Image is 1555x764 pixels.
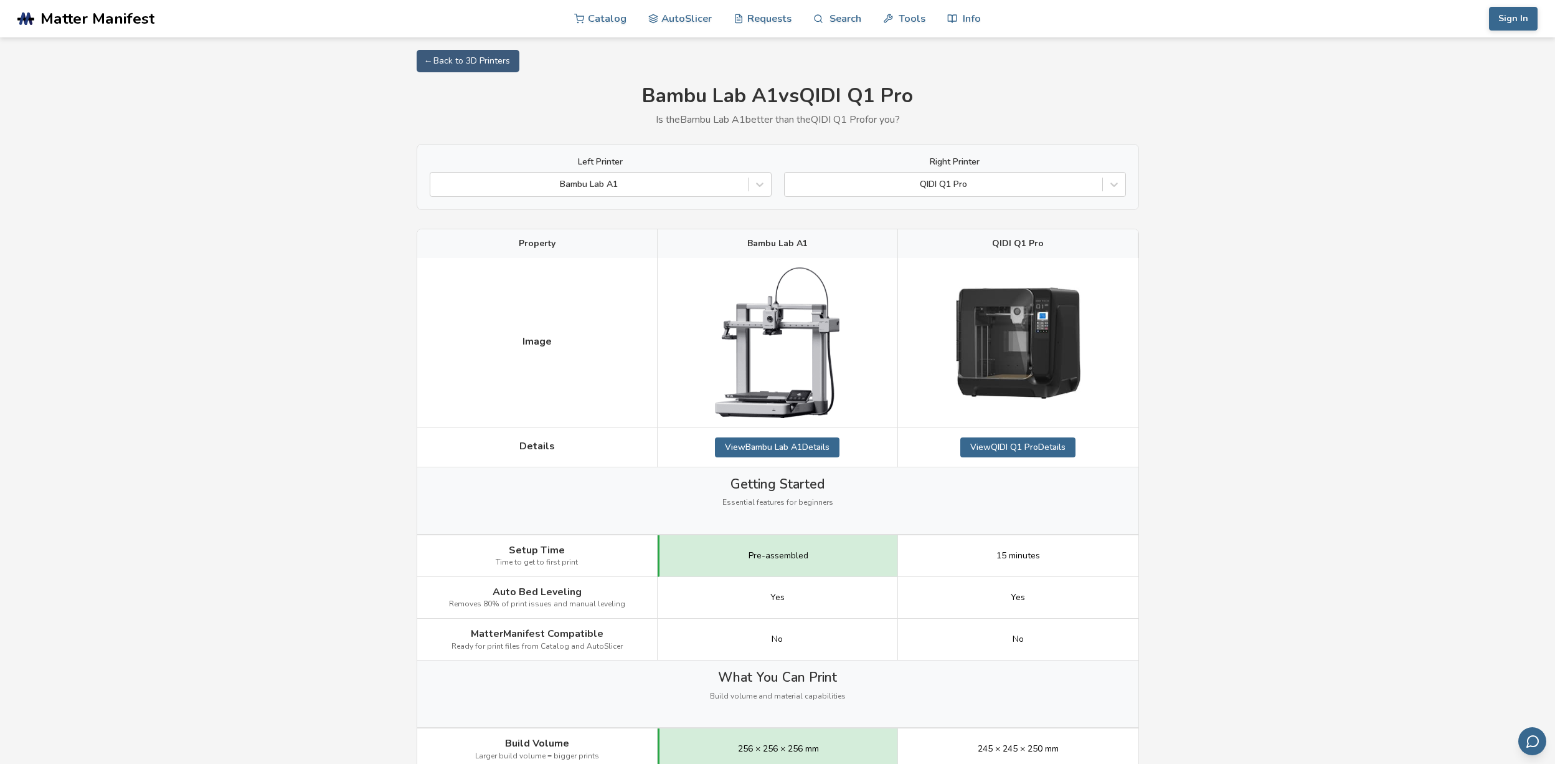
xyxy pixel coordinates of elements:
img: Bambu Lab A1 [715,267,839,418]
span: Removes 80% of print issues and manual leveling [449,600,625,609]
span: What You Can Print [718,670,837,685]
label: Left Printer [430,157,772,167]
span: Setup Time [509,545,565,556]
span: 256 × 256 × 256 mm [738,744,819,754]
span: Details [519,441,555,452]
p: Is the Bambu Lab A1 better than the QIDI Q1 Pro for you? [417,114,1139,125]
span: Auto Bed Leveling [493,586,582,598]
span: Build volume and material capabilities [710,692,846,701]
img: QIDI Q1 Pro [956,287,1080,399]
button: Send feedback via email [1518,727,1546,755]
span: Yes [1011,593,1025,603]
input: QIDI Q1 Pro [791,179,793,189]
h1: Bambu Lab A1 vs QIDI Q1 Pro [417,85,1139,108]
a: ViewBambu Lab A1Details [715,437,839,457]
span: Bambu Lab A1 [747,239,808,249]
input: Bambu Lab A1 [437,179,439,189]
span: Yes [770,593,785,603]
span: No [772,634,783,644]
button: Sign In [1489,7,1538,31]
a: ViewQIDI Q1 ProDetails [960,437,1075,457]
span: Build Volume [505,738,569,749]
span: Essential features for beginners [722,499,833,507]
span: Getting Started [730,477,825,492]
span: Ready for print files from Catalog and AutoSlicer [451,642,623,651]
span: 15 minutes [996,551,1040,561]
span: No [1013,634,1024,644]
span: Property [519,239,555,249]
span: QIDI Q1 Pro [992,239,1044,249]
a: ← Back to 3D Printers [417,50,519,72]
span: Image [522,336,552,347]
span: 245 × 245 × 250 mm [978,744,1059,754]
span: Pre-assembled [749,551,808,561]
span: MatterManifest Compatible [471,628,603,639]
span: Time to get to first print [496,558,578,567]
label: Right Printer [784,157,1126,167]
span: Matter Manifest [40,10,154,27]
span: Larger build volume = bigger prints [475,752,599,761]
